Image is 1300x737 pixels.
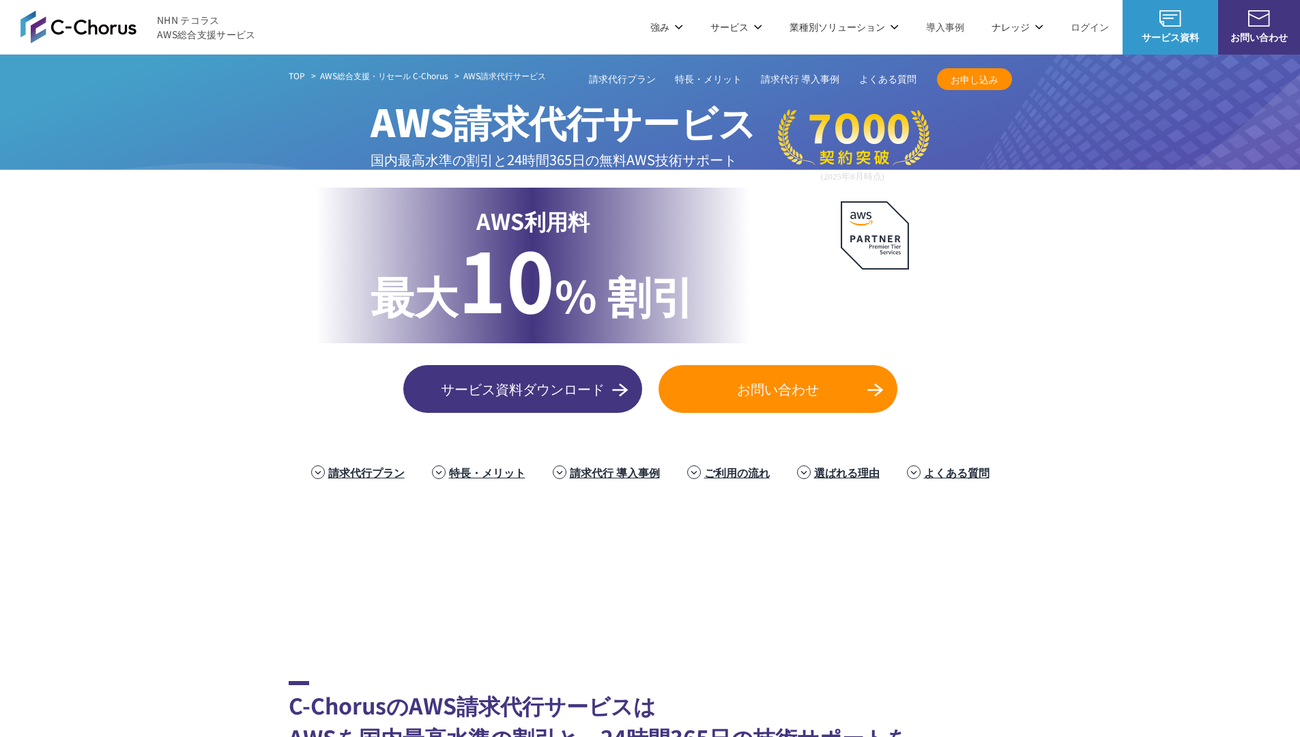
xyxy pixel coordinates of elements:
span: サービス資料ダウンロード [403,379,642,399]
img: ファンコミュニケーションズ [101,586,210,640]
img: フジモトHD [401,517,510,572]
p: 国内最高水準の割引と 24時間365日の無料AWS技術サポート [371,148,756,171]
span: 最大 [371,263,458,326]
a: 選ばれる理由 [814,464,880,480]
img: クリスピー・クリーム・ドーナツ [893,517,1002,572]
img: AWS総合支援サービス C-Chorus サービス資料 [1159,10,1181,27]
img: 一橋大学 [961,586,1070,640]
span: AWS請求代行サービス [463,70,546,81]
img: ヤマサ醤油 [647,517,756,572]
p: AWS最上位 プレミアティア サービスパートナー [813,278,936,329]
img: 早稲田大学 [838,586,947,640]
span: NHN テコラス AWS総合支援サービス [157,13,256,42]
a: 特長・メリット [449,464,525,480]
a: 特長・メリット [675,72,742,87]
img: 慶應義塾 [715,586,824,640]
a: お問い合わせ [659,365,897,413]
img: 国境なき医師団 [470,586,579,640]
a: 導入事例 [926,20,964,34]
img: まぐまぐ [1138,517,1247,572]
p: 強み [650,20,683,34]
p: AWS利用料 [371,204,695,237]
img: 住友生命保険相互 [278,517,388,572]
p: 業種別ソリューション [790,20,899,34]
img: 三菱地所 [33,517,142,572]
span: 10 [458,218,555,337]
img: AWS総合支援サービス C-Chorus [20,10,136,43]
span: サービス資料 [1123,30,1218,44]
a: よくある質問 [924,464,990,480]
img: エアトリ [524,517,633,572]
p: % 割引 [371,237,695,327]
img: クリーク・アンド・リバー [347,586,456,640]
img: ミズノ [156,517,265,572]
a: お申し込み [937,68,1012,90]
a: ログイン [1071,20,1109,34]
span: お問い合わせ [659,379,897,399]
img: エイチーム [224,586,333,640]
img: 東京書籍 [770,517,879,572]
span: お問い合わせ [1218,30,1300,44]
span: お申し込み [937,72,1012,87]
p: サービス [710,20,762,34]
a: AWS総合支援・リセール C-Chorus [320,70,448,82]
p: ナレッジ [992,20,1043,34]
a: よくある質問 [859,72,916,87]
img: AWSプレミアティアサービスパートナー [841,201,909,270]
a: 請求代行プラン [328,464,405,480]
a: 請求代行 導入事例 [570,464,660,480]
img: 日本財団 [592,586,702,640]
span: AWS請求代行サービス [371,93,756,148]
a: 請求代行 導入事例 [761,72,840,87]
a: AWS総合支援サービス C-Chorus NHN テコラスAWS総合支援サービス [20,10,256,43]
a: TOP [289,70,305,82]
a: 請求代行プラン [589,72,656,87]
img: 共同通信デジタル [1015,517,1125,572]
a: ご利用の流れ [704,464,770,480]
img: 契約件数 [778,109,929,182]
a: サービス資料ダウンロード [403,365,642,413]
img: お問い合わせ [1248,10,1270,27]
img: 大阪工業大学 [1084,586,1193,640]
